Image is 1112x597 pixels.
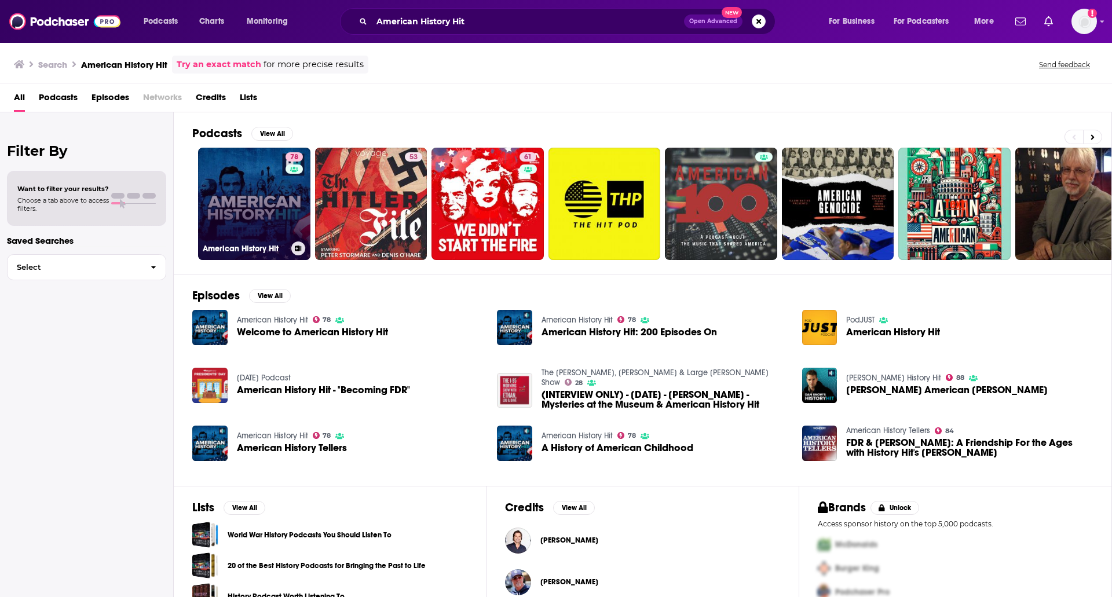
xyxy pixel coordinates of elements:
[237,315,308,325] a: American History Hit
[7,254,166,280] button: Select
[628,433,636,438] span: 78
[237,327,388,337] a: Welcome to American History Hit
[144,13,178,30] span: Podcasts
[198,148,310,260] a: 78American History Hit
[1071,9,1097,34] button: Show profile menu
[17,185,109,193] span: Want to filter your results?
[821,12,889,31] button: open menu
[14,88,25,112] a: All
[192,310,228,345] img: Welcome to American History Hit
[974,13,994,30] span: More
[228,529,392,541] a: World War History Podcasts You Should Listen To
[802,310,837,345] img: American History Hit
[8,263,141,271] span: Select
[542,315,613,325] a: American History Hit
[315,148,427,260] a: 53
[224,501,265,515] button: View All
[540,577,598,587] a: Mark McGwire
[628,317,636,323] span: 78
[240,88,257,112] a: Lists
[497,310,532,345] img: American History Hit: 200 Episodes On
[802,426,837,461] img: FDR & Churchill: A Friendship For the Ages with History Hit's Dan Snow
[946,374,964,381] a: 88
[409,152,418,163] span: 53
[846,315,875,325] a: PodJUST
[192,522,218,548] a: World War History Podcasts You Should Listen To
[505,500,544,515] h2: Credits
[1036,60,1093,69] button: Send feedback
[192,426,228,461] img: American History Tellers
[372,12,684,31] input: Search podcasts, credits, & more...
[431,148,544,260] a: 61
[237,373,291,383] a: Presidents' Day Podcast
[689,19,737,24] span: Open Advanced
[505,528,531,554] img: Don Wildman
[575,380,583,386] span: 28
[405,152,422,162] a: 53
[497,373,532,408] a: (INTERVIEW ONLY) - 02-13-25 - Don Wildman - Mysteries at the Museum & American History Hit
[38,59,67,70] h3: Search
[722,7,742,18] span: New
[199,13,224,30] span: Charts
[1071,9,1097,34] span: Logged in as gabrielle.gantz
[542,327,717,337] a: American History Hit: 200 Episodes On
[192,500,265,515] a: ListsView All
[505,569,531,595] img: Mark McGwire
[935,427,954,434] a: 84
[542,390,788,409] span: (INTERVIEW ONLY) - [DATE] - [PERSON_NAME] - Mysteries at the Museum & American History Hit
[1088,9,1097,18] svg: Add a profile image
[196,88,226,112] a: Credits
[192,368,228,403] a: American History Hit - "Becoming FDR"
[177,58,261,71] a: Try an exact match
[237,443,347,453] span: American History Tellers
[203,244,287,254] h3: American History Hit
[818,500,866,515] h2: Brands
[290,152,298,163] span: 78
[313,316,331,323] a: 78
[92,88,129,112] a: Episodes
[835,563,879,573] span: Burger King
[829,13,875,30] span: For Business
[1071,9,1097,34] img: User Profile
[17,196,109,213] span: Choose a tab above to access filters.
[249,289,291,303] button: View All
[846,373,941,383] a: Dan Snow's History Hit
[237,431,308,441] a: American History Hit
[846,426,930,435] a: American History Tellers
[542,443,693,453] a: A History of American Childhood
[264,58,364,71] span: for more precise results
[192,552,218,578] span: 20 of the Best History Podcasts for Bringing the Past to Life
[143,88,182,112] span: Networks
[870,501,920,515] button: Unlock
[540,577,598,587] span: [PERSON_NAME]
[540,536,598,545] span: [PERSON_NAME]
[846,385,1048,395] span: [PERSON_NAME] American [PERSON_NAME]
[520,152,536,162] a: 61
[39,88,78,112] a: Podcasts
[813,556,835,580] img: Second Pro Logo
[497,426,532,461] img: A History of American Childhood
[835,587,890,597] span: Podchaser Pro
[966,12,1008,31] button: open menu
[237,385,410,395] span: American History Hit - "Becoming FDR"
[505,500,595,515] a: CreditsView All
[9,10,120,32] a: Podchaser - Follow, Share and Rate Podcasts
[192,12,231,31] a: Charts
[81,59,167,70] h3: American History Hit
[7,235,166,246] p: Saved Searches
[192,126,242,141] h2: Podcasts
[351,8,787,35] div: Search podcasts, credits, & more...
[228,559,426,572] a: 20 of the Best History Podcasts for Bringing the Past to Life
[565,379,583,386] a: 28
